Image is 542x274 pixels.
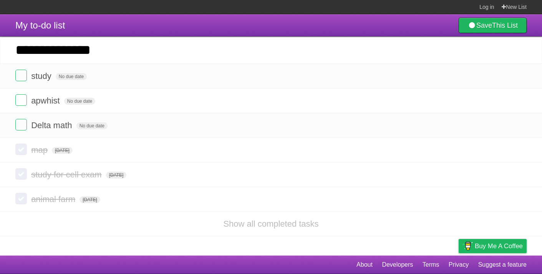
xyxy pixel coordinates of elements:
label: Done [15,94,27,106]
label: Done [15,119,27,130]
label: Done [15,168,27,180]
span: [DATE] [106,172,127,179]
a: Show all completed tasks [223,219,318,229]
a: Developers [382,257,413,272]
b: This List [492,22,518,29]
span: Buy me a coffee [475,239,523,253]
span: No due date [56,73,87,80]
span: [DATE] [80,196,100,203]
span: study [31,71,53,81]
a: Privacy [449,257,469,272]
span: apwhist [31,96,62,105]
span: animal farm [31,194,77,204]
label: Done [15,144,27,155]
img: Buy me a coffee [462,239,473,252]
span: No due date [64,98,95,105]
a: Buy me a coffee [459,239,527,253]
span: map [31,145,50,155]
a: Suggest a feature [478,257,527,272]
label: Done [15,70,27,81]
span: [DATE] [52,147,73,154]
span: My to-do list [15,20,65,30]
a: About [356,257,373,272]
span: Delta math [31,120,74,130]
a: Terms [423,257,439,272]
span: No due date [76,122,108,129]
span: study for cell exam [31,170,103,179]
label: Done [15,193,27,204]
a: SaveThis List [459,18,527,33]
